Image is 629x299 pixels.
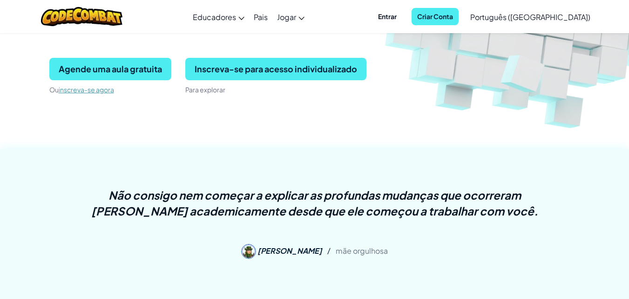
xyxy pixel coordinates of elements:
[257,245,322,255] font: [PERSON_NAME]
[49,85,59,94] font: Ou
[336,245,388,255] font: mãe orgulhosa
[193,12,236,22] font: Educadores
[195,63,357,74] font: Inscreva-se para acesso individualizado
[49,58,171,80] button: Agende uma aula gratuita
[91,188,538,218] font: Não consigo nem começar a explicar as profundas mudanças que ocorreram [PERSON_NAME] academicamen...
[327,245,331,255] font: /
[59,63,162,74] font: Agende uma aula gratuita
[372,8,402,25] button: Entrar
[41,7,122,26] img: Logotipo do CodeCombat
[417,12,453,21] font: Criar Conta
[185,85,225,94] font: Para explorar
[188,4,249,29] a: Educadores
[483,28,568,111] img: Cubos sobrepostos
[272,4,309,29] a: Jogar
[59,85,114,94] a: inscreva-se agora
[254,12,268,22] font: Pais
[185,58,366,80] button: Inscreva-se para acesso individualizado
[470,12,590,22] font: Português ([GEOGRAPHIC_DATA])
[412,8,459,25] button: Criar Conta
[249,4,272,29] a: Pais
[241,244,256,259] img: Marina G.
[378,12,397,21] font: Entrar
[277,12,296,22] font: Jogar
[466,4,595,29] a: Português ([GEOGRAPHIC_DATA])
